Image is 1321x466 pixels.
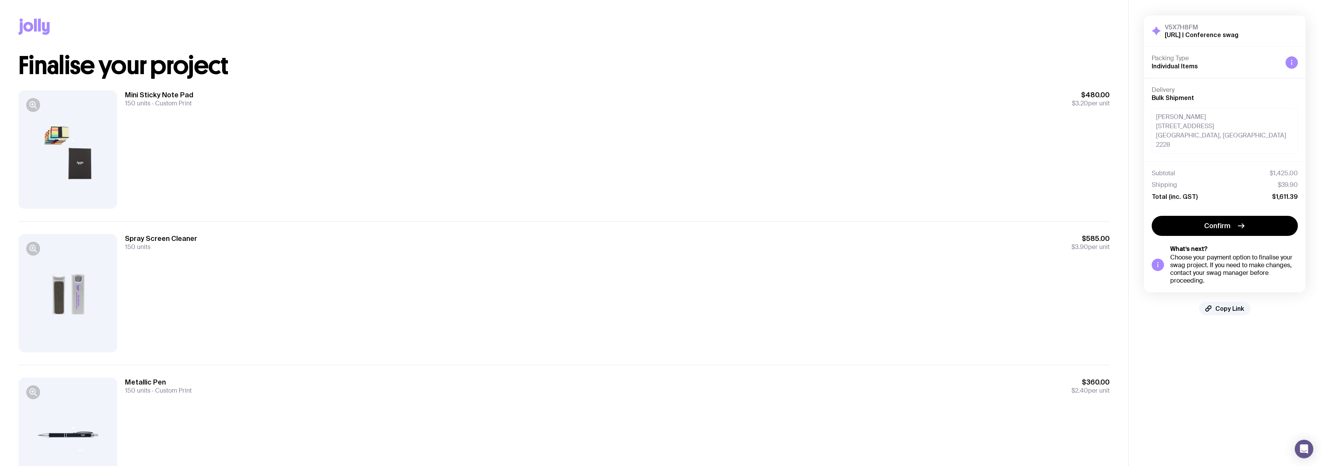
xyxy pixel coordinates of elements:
span: Custom Print [150,99,192,107]
h2: [URL] | Conference swag [1165,31,1238,39]
span: Confirm [1204,221,1230,230]
h1: Finalise your project [19,53,1110,78]
span: $585.00 [1071,234,1110,243]
span: per unit [1072,100,1110,107]
span: Copy Link [1215,305,1244,312]
span: Shipping [1152,181,1177,189]
span: per unit [1071,387,1110,395]
span: per unit [1071,243,1110,251]
span: $3.20 [1072,99,1088,107]
h4: Delivery [1152,86,1298,94]
h3: Spray Screen Cleaner [125,234,197,243]
span: Subtotal [1152,169,1175,177]
button: Copy Link [1199,302,1250,315]
span: $2.40 [1071,386,1088,395]
div: [PERSON_NAME] [STREET_ADDRESS] [GEOGRAPHIC_DATA], [GEOGRAPHIC_DATA] 2228 [1152,108,1298,154]
span: 150 units [125,99,150,107]
h3: V5X7H8FM [1165,23,1238,31]
div: Choose your payment option to finalise your swag project. If you need to make changes, contact yo... [1170,254,1298,285]
h3: Mini Sticky Note Pad [125,90,193,100]
span: $1,611.39 [1272,193,1298,200]
span: $39.90 [1278,181,1298,189]
button: Confirm [1152,216,1298,236]
h4: Packing Type [1152,54,1279,62]
span: $480.00 [1072,90,1110,100]
span: 150 units [125,386,150,395]
span: Bulk Shipment [1152,94,1194,101]
span: Individual Items [1152,63,1198,69]
span: Total (inc. GST) [1152,193,1198,200]
span: 150 units [125,243,150,251]
div: Open Intercom Messenger [1295,440,1313,458]
h3: Metallic Pen [125,378,192,387]
span: $360.00 [1071,378,1110,387]
span: Custom Print [150,386,192,395]
h5: What’s next? [1170,245,1298,253]
span: $1,425.00 [1270,169,1298,177]
span: $3.90 [1071,243,1088,251]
